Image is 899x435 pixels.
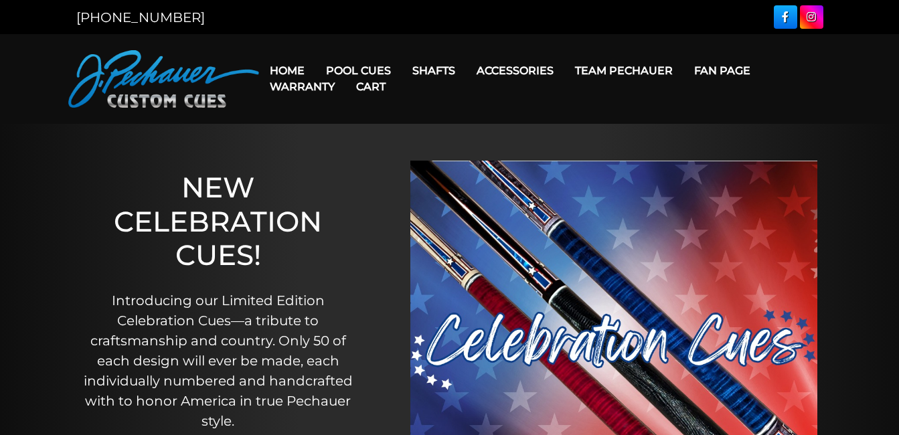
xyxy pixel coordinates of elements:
[74,290,362,431] p: Introducing our Limited Edition Celebration Cues—a tribute to craftsmanship and country. Only 50 ...
[683,54,761,88] a: Fan Page
[76,9,205,25] a: [PHONE_NUMBER]
[402,54,466,88] a: Shafts
[564,54,683,88] a: Team Pechauer
[259,70,345,104] a: Warranty
[315,54,402,88] a: Pool Cues
[466,54,564,88] a: Accessories
[259,54,315,88] a: Home
[74,171,362,272] h1: NEW CELEBRATION CUES!
[345,70,396,104] a: Cart
[68,50,259,108] img: Pechauer Custom Cues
